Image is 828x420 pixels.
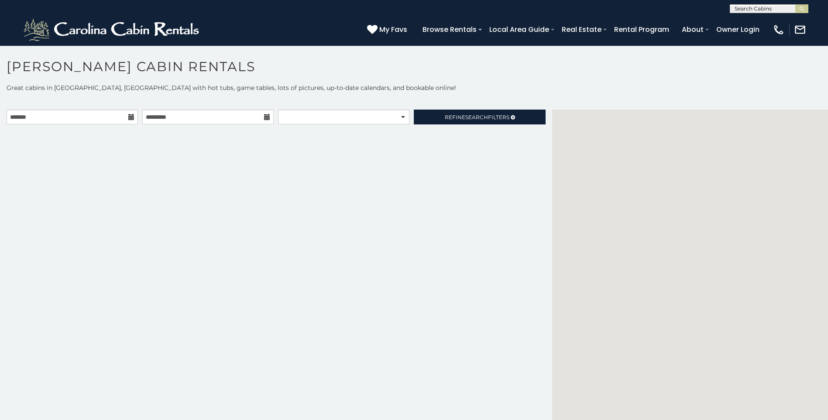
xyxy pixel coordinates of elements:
[22,17,203,43] img: White-1-2.png
[485,22,553,37] a: Local Area Guide
[610,22,673,37] a: Rental Program
[677,22,708,37] a: About
[712,22,764,37] a: Owner Login
[367,24,409,35] a: My Favs
[465,114,488,120] span: Search
[414,110,545,124] a: RefineSearchFilters
[379,24,407,35] span: My Favs
[773,24,785,36] img: phone-regular-white.png
[794,24,806,36] img: mail-regular-white.png
[557,22,606,37] a: Real Estate
[418,22,481,37] a: Browse Rentals
[445,114,509,120] span: Refine Filters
